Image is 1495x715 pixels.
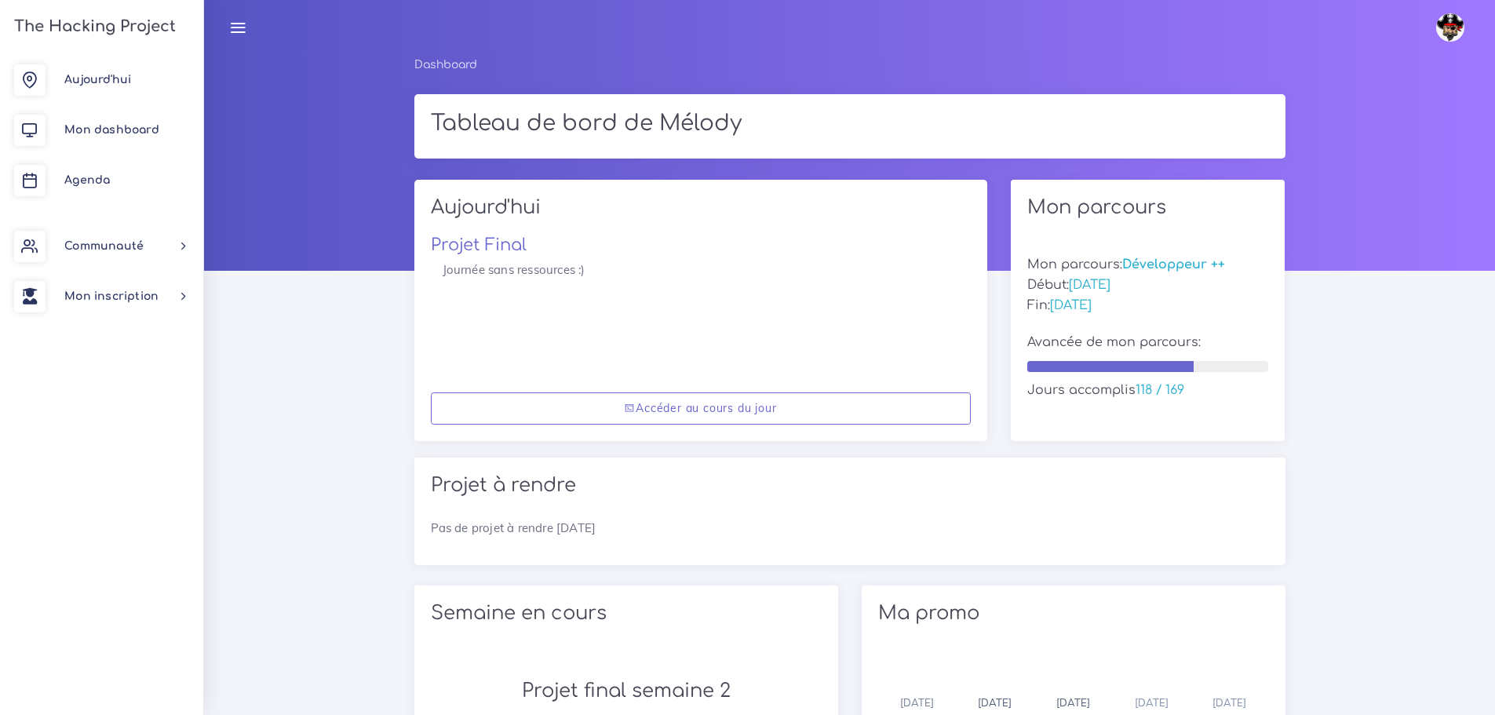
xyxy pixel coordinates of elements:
[64,240,144,252] span: Communauté
[431,474,1269,497] h2: Projet à rendre
[64,124,159,136] span: Mon dashboard
[1069,278,1110,292] span: [DATE]
[414,59,477,71] a: Dashboard
[1027,383,1269,398] h5: Jours accomplis
[64,290,159,302] span: Mon inscription
[1056,696,1090,709] span: [DATE]
[431,602,822,625] h2: Semaine en cours
[64,174,110,186] span: Agenda
[1027,298,1269,313] h5: Fin:
[1027,335,1269,350] h5: Avancée de mon parcours:
[1122,257,1225,272] span: Développeur ++
[1212,696,1246,709] span: [DATE]
[431,392,971,425] a: Accéder au cours du jour
[1027,196,1269,219] h2: Mon parcours
[1136,383,1184,397] span: 118 / 169
[431,235,527,254] a: Projet Final
[1027,278,1269,293] h5: Début:
[9,18,176,35] h3: The Hacking Project
[431,196,971,230] h2: Aujourd'hui
[1135,696,1169,709] span: [DATE]
[443,261,959,279] p: Journée sans ressources :)
[431,680,822,702] h2: Projet final semaine 2
[1027,257,1269,272] h5: Mon parcours:
[1050,298,1092,312] span: [DATE]
[64,74,131,86] span: Aujourd'hui
[900,696,934,709] span: [DATE]
[878,602,1269,625] h2: Ma promo
[431,111,1269,137] h1: Tableau de bord de Mélody
[978,696,1012,709] span: [DATE]
[431,519,1269,538] p: Pas de projet à rendre [DATE]
[1436,13,1464,42] img: avatar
